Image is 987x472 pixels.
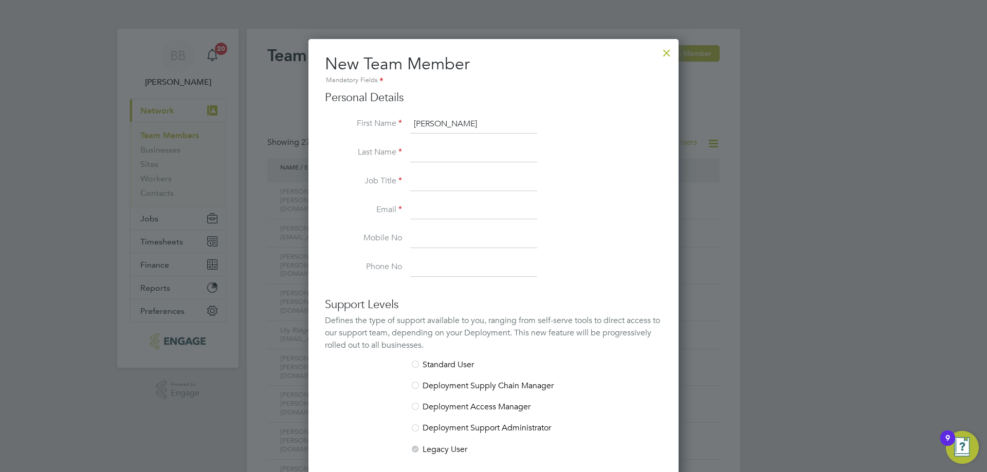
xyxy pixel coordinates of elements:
[325,233,402,243] label: Mobile No
[325,314,662,351] div: Defines the type of support available to you, ranging from self-serve tools to direct access to o...
[946,431,979,464] button: Open Resource Center, 9 new notifications
[325,75,662,86] div: Mandatory Fields
[325,147,402,158] label: Last Name
[325,176,402,186] label: Job Title
[325,402,662,423] li: Deployment Access Manager
[325,204,402,215] label: Email
[325,423,662,444] li: Deployment Support Administrator
[325,118,402,129] label: First Name
[325,360,662,381] li: Standard User
[325,261,402,272] label: Phone No
[325,53,662,86] h2: New Team Member
[325,444,662,455] li: Legacy User
[325,297,662,312] h3: Support Levels
[325,90,662,105] h3: Personal Details
[945,438,950,451] div: 9
[325,381,662,402] li: Deployment Supply Chain Manager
